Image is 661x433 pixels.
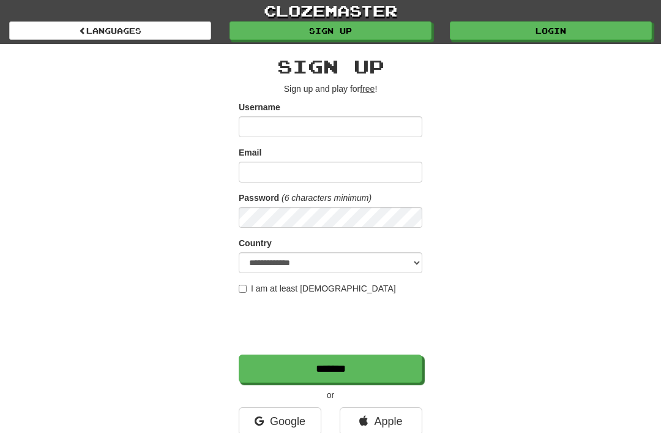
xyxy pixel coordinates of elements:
[239,237,272,249] label: Country
[239,282,396,295] label: I am at least [DEMOGRAPHIC_DATA]
[450,21,652,40] a: Login
[239,56,422,77] h2: Sign up
[239,101,280,113] label: Username
[230,21,431,40] a: Sign up
[282,193,372,203] em: (6 characters minimum)
[239,285,247,293] input: I am at least [DEMOGRAPHIC_DATA]
[239,389,422,401] p: or
[239,146,261,159] label: Email
[239,192,279,204] label: Password
[239,83,422,95] p: Sign up and play for !
[9,21,211,40] a: Languages
[239,301,425,348] iframe: reCAPTCHA
[360,84,375,94] u: free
